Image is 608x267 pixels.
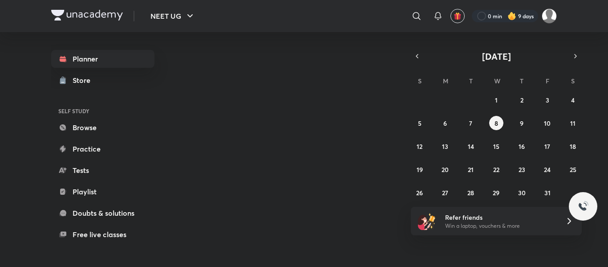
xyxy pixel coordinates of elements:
button: October 21, 2025 [464,162,478,177]
abbr: Monday [443,77,448,85]
img: ttu [578,201,588,212]
abbr: October 4, 2025 [571,96,575,104]
button: October 19, 2025 [413,162,427,177]
p: Win a laptop, vouchers & more [445,222,555,230]
abbr: October 11, 2025 [570,119,576,127]
abbr: October 3, 2025 [546,96,549,104]
button: October 15, 2025 [489,139,503,153]
button: October 28, 2025 [464,185,478,200]
abbr: October 14, 2025 [468,142,474,151]
abbr: October 6, 2025 [443,119,447,127]
button: October 25, 2025 [566,162,580,177]
abbr: October 30, 2025 [518,189,526,197]
abbr: October 24, 2025 [544,165,551,174]
h6: SELF STUDY [51,103,154,119]
a: Free live classes [51,226,154,243]
button: October 23, 2025 [515,162,529,177]
div: Store [73,75,96,86]
button: avatar [450,9,465,23]
abbr: October 1, 2025 [495,96,498,104]
abbr: Wednesday [494,77,500,85]
abbr: Sunday [418,77,422,85]
abbr: October 25, 2025 [570,165,576,174]
button: October 13, 2025 [438,139,452,153]
button: October 26, 2025 [413,185,427,200]
button: October 20, 2025 [438,162,452,177]
button: October 27, 2025 [438,185,452,200]
h6: Refer friends [445,213,555,222]
abbr: October 20, 2025 [442,165,449,174]
img: Amisha Rani [542,8,557,24]
abbr: October 17, 2025 [544,142,550,151]
span: [DATE] [482,50,511,62]
abbr: October 19, 2025 [417,165,423,174]
button: October 4, 2025 [566,93,580,107]
a: Practice [51,140,154,158]
button: October 29, 2025 [489,185,503,200]
img: avatar [454,12,462,20]
button: [DATE] [423,50,569,62]
abbr: October 10, 2025 [544,119,551,127]
abbr: Thursday [520,77,523,85]
button: October 12, 2025 [413,139,427,153]
abbr: October 16, 2025 [519,142,525,151]
a: Doubts & solutions [51,204,154,222]
img: referral [418,212,436,230]
button: October 5, 2025 [413,116,427,130]
abbr: Friday [546,77,549,85]
abbr: October 18, 2025 [570,142,576,151]
img: Company Logo [51,10,123,21]
abbr: October 13, 2025 [442,142,448,151]
abbr: October 29, 2025 [493,189,499,197]
button: October 31, 2025 [540,185,555,200]
button: October 11, 2025 [566,116,580,130]
abbr: October 5, 2025 [418,119,422,127]
abbr: October 9, 2025 [520,119,523,127]
abbr: October 7, 2025 [469,119,472,127]
button: October 16, 2025 [515,139,529,153]
img: streak [507,12,516,21]
a: Company Logo [51,10,123,23]
button: October 14, 2025 [464,139,478,153]
abbr: Tuesday [469,77,473,85]
abbr: October 28, 2025 [467,189,474,197]
abbr: October 21, 2025 [468,165,474,174]
a: Planner [51,50,154,68]
button: October 7, 2025 [464,116,478,130]
button: October 9, 2025 [515,116,529,130]
abbr: October 23, 2025 [519,165,525,174]
button: October 8, 2025 [489,116,503,130]
abbr: October 26, 2025 [416,189,423,197]
abbr: October 8, 2025 [495,119,498,127]
button: October 10, 2025 [540,116,555,130]
abbr: October 27, 2025 [442,189,448,197]
button: October 6, 2025 [438,116,452,130]
a: Playlist [51,183,154,201]
abbr: October 22, 2025 [493,165,499,174]
abbr: October 2, 2025 [520,96,523,104]
button: October 30, 2025 [515,185,529,200]
button: October 18, 2025 [566,139,580,153]
abbr: October 15, 2025 [493,142,499,151]
button: October 24, 2025 [540,162,555,177]
button: October 3, 2025 [540,93,555,107]
button: October 22, 2025 [489,162,503,177]
abbr: October 12, 2025 [417,142,422,151]
abbr: Saturday [571,77,575,85]
abbr: October 31, 2025 [544,189,551,197]
button: October 17, 2025 [540,139,555,153]
a: Browse [51,119,154,136]
a: Store [51,71,154,89]
a: Tests [51,161,154,179]
button: October 1, 2025 [489,93,503,107]
button: NEET UG [145,7,201,25]
button: October 2, 2025 [515,93,529,107]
